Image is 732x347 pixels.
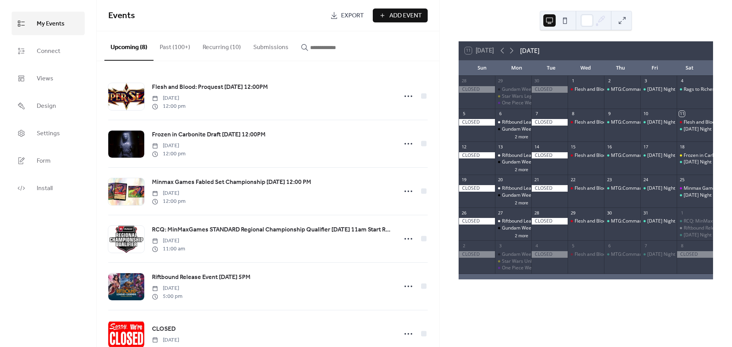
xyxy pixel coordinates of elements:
[531,86,568,93] div: CLOSED
[643,177,648,183] div: 24
[12,94,85,117] a: Design
[606,78,612,84] div: 2
[512,166,531,172] button: 2 more
[152,178,311,187] span: Minmax Games Fabled Set Championship [DATE] 12:00 PM
[534,177,539,183] div: 21
[575,251,639,258] div: Flesh and Blood Armory Night
[495,185,531,192] div: Riftbound Learn to Play Event
[152,130,266,139] span: Frozen in Carbonite Draft [DATE] 12:00PM
[502,225,550,231] div: Gundam Weekly Event
[531,251,568,258] div: CLOSED
[461,78,467,84] div: 28
[502,265,553,271] div: One Piece Weekly Event
[568,185,604,192] div: Flesh and Blood Armory Night
[677,232,713,238] div: Saturday Night Magic - Pauper
[679,243,685,248] div: 8
[495,152,531,159] div: Riftbound Learn to Play Event
[154,31,196,60] button: Past (100+)
[152,142,186,150] span: [DATE]
[604,86,640,93] div: MTG:Commander Thursday
[37,128,60,139] span: Settings
[677,251,713,258] div: CLOSED
[152,237,185,245] span: [DATE]
[568,86,604,93] div: Flesh and Blood Armory Night
[679,144,685,150] div: 18
[12,176,85,200] a: Install
[640,119,677,126] div: Friday Night Magic - Modern
[677,218,713,225] div: RCQ: MinMaxGames STANDARD Regional Championship Qualifier Saturday November 1st 11am Start RCQ (2...
[495,258,531,265] div: Star Wars Unlimited Weekly Play
[497,111,503,117] div: 6
[643,243,648,248] div: 7
[459,218,495,225] div: CLOSED
[502,86,550,93] div: Gundam Weekly Event
[459,152,495,159] div: CLOSED
[611,218,666,225] div: MTG:Commander [DATE]
[152,324,176,334] a: CLOSED
[502,100,553,106] div: One Piece Weekly Event
[570,111,576,117] div: 8
[570,78,576,84] div: 1
[677,152,713,159] div: Frozen in Carbonite Draft October 18th, 12:00PM
[495,192,531,199] div: Gundam Weekly Event
[461,144,467,150] div: 12
[461,210,467,216] div: 26
[568,60,603,76] div: Wed
[152,273,251,282] span: Riftbound Release Event [DATE] 5PM
[12,12,85,35] a: My Events
[373,9,428,22] a: Add Event
[497,210,503,216] div: 27
[575,218,639,225] div: Flesh and Blood Armory Night
[495,119,531,126] div: Riftbound Learn to Play Event
[502,93,641,100] div: Star Wars Legends of the Force Store Showdown [DATE] 6:30 PM
[502,192,550,199] div: Gundam Weekly Event
[611,152,666,159] div: MTG:Commander [DATE]
[568,251,604,258] div: Flesh and Blood Armory Night
[611,185,666,192] div: MTG:Commander [DATE]
[465,60,499,76] div: Sun
[531,152,568,159] div: CLOSED
[568,119,604,126] div: Flesh and Blood Armory Night
[604,218,640,225] div: MTG:Commander Thursday
[534,243,539,248] div: 4
[647,251,710,258] div: [DATE] Night Magic - Modern
[495,159,531,165] div: Gundam Weekly Event
[495,126,531,133] div: Gundam Weekly Event
[495,225,531,231] div: Gundam Weekly Event
[108,7,135,24] span: Events
[677,185,713,192] div: Minmax Games Fabled Set Championship October 25th 12:00 PM
[12,149,85,172] a: Form
[679,78,685,84] div: 4
[679,177,685,183] div: 25
[497,177,503,183] div: 20
[37,18,65,30] span: My Events
[604,152,640,159] div: MTG:Commander Thursday
[389,11,422,20] span: Add Event
[324,9,370,22] a: Export
[677,225,713,231] div: Riftbound Release Event November 1st 5PM
[677,126,713,133] div: Saturday Night Magic - Pauper
[152,225,392,235] a: RCQ: MinMaxGames STANDARD Regional Championship Qualifier [DATE] 11am Start RCQ (2-slot)
[606,111,612,117] div: 9
[679,210,685,216] div: 1
[531,119,568,126] div: CLOSED
[152,150,186,158] span: 12:00 pm
[672,60,707,76] div: Sat
[611,251,666,258] div: MTG:Commander [DATE]
[495,86,531,93] div: Gundam Weekly Event
[643,210,648,216] div: 31
[611,86,666,93] div: MTG:Commander [DATE]
[606,210,612,216] div: 30
[461,177,467,183] div: 19
[502,126,550,133] div: Gundam Weekly Event
[647,152,710,159] div: [DATE] Night Magic - Modern
[568,152,604,159] div: Flesh and Blood Armory Night
[640,251,677,258] div: Friday Night Magic - Modern
[534,210,539,216] div: 28
[643,111,648,117] div: 10
[534,60,568,76] div: Tue
[152,336,179,344] span: [DATE]
[606,177,612,183] div: 23
[152,284,183,293] span: [DATE]
[604,119,640,126] div: MTG:Commander Thursday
